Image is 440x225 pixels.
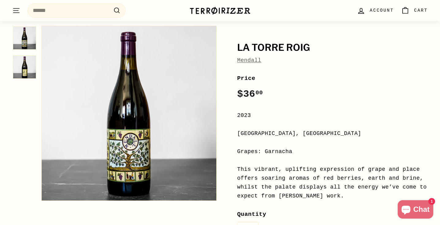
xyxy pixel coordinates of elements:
a: Account [353,2,397,20]
div: [GEOGRAPHIC_DATA], [GEOGRAPHIC_DATA] [237,129,428,138]
img: La Torre Roig [13,55,36,79]
div: 2023 [237,111,428,120]
label: Price [237,74,428,83]
a: Mendall [237,57,261,63]
span: Account [370,7,394,14]
div: This vibrant, uplifting expression of grape and place offers soaring aromas of red berries, earth... [237,165,428,200]
img: La Torre Roig [42,26,216,201]
a: Cart [397,2,431,20]
div: Grapes: Garnacha [237,147,428,156]
img: La Torre Roig [13,26,36,50]
h1: La Torre Roig [237,43,428,53]
inbox-online-store-chat: Shopify online store chat [396,200,435,220]
span: Cart [414,7,428,14]
span: $36 [237,88,263,100]
sup: 00 [256,89,263,96]
label: Quantity [237,210,428,219]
